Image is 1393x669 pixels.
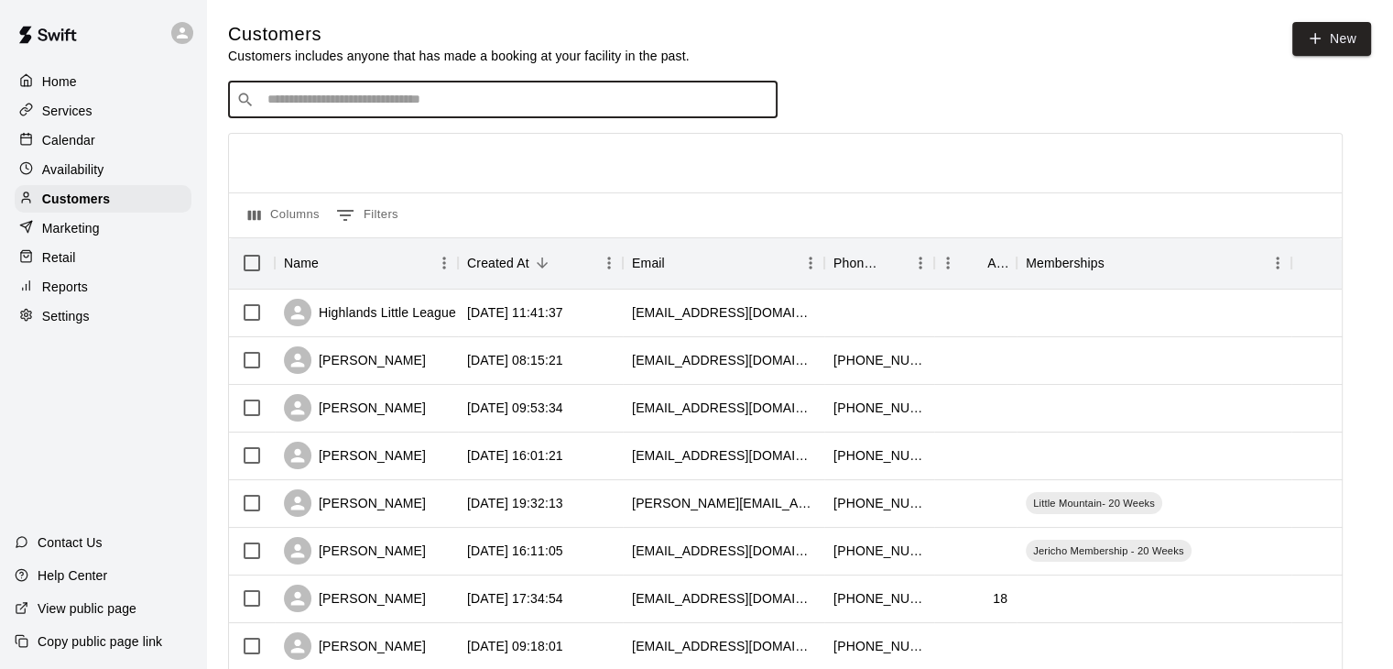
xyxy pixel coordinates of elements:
[632,237,665,289] div: Email
[467,542,563,560] div: 2025-09-01 16:11:05
[632,446,815,465] div: josay@live.ca
[1026,540,1192,562] div: Jericho Membership - 20 Weeks
[42,190,110,208] p: Customers
[42,102,93,120] p: Services
[632,494,815,512] div: s.mctaggart@me.com
[934,237,1017,289] div: Age
[1264,249,1291,277] button: Menu
[284,299,510,326] div: Highlands Little League Baseball
[228,22,690,47] h5: Customers
[15,273,191,301] a: Reports
[467,351,563,369] div: 2025-09-08 08:15:21
[665,250,691,276] button: Sort
[284,346,426,374] div: [PERSON_NAME]
[934,249,962,277] button: Menu
[467,589,563,608] div: 2025-08-30 17:34:54
[244,201,324,230] button: Select columns
[1026,496,1162,510] span: Little Mountain- 20 Weeks
[284,394,426,422] div: [PERSON_NAME]
[284,585,426,612] div: [PERSON_NAME]
[632,589,815,608] div: williamalpen@gmail.com
[833,637,925,655] div: +17786880121
[467,494,563,512] div: 2025-09-01 19:32:13
[284,442,426,469] div: [PERSON_NAME]
[467,399,563,417] div: 2025-09-05 09:53:34
[42,278,88,296] p: Reports
[38,566,107,585] p: Help Center
[275,237,458,289] div: Name
[15,244,191,271] a: Retail
[632,399,815,417] div: weiwangwill@hotmail.com
[1105,250,1130,276] button: Sort
[1017,237,1291,289] div: Memberships
[42,307,90,325] p: Settings
[881,250,907,276] button: Sort
[284,237,319,289] div: Name
[467,237,529,289] div: Created At
[632,351,815,369] div: bikchatha@gmail.com
[632,542,815,560] div: kjackson@fasken.com
[833,399,925,417] div: +17789292827
[987,237,1007,289] div: Age
[623,237,824,289] div: Email
[42,160,104,179] p: Availability
[467,637,563,655] div: 2025-08-29 09:18:01
[319,250,344,276] button: Sort
[228,47,690,65] p: Customers includes anyone that has made a booking at your facility in the past.
[1026,237,1105,289] div: Memberships
[284,537,426,565] div: [PERSON_NAME]
[15,68,191,95] a: Home
[430,249,458,277] button: Menu
[38,533,103,552] p: Contact Us
[1292,22,1371,56] a: New
[42,72,77,91] p: Home
[632,303,815,322] div: uday.nalsar+1@gmail.com
[529,250,555,276] button: Sort
[833,542,925,560] div: +17788874786
[833,446,925,465] div: +16047202622
[833,351,925,369] div: +16047245010
[797,249,824,277] button: Menu
[42,219,100,237] p: Marketing
[993,589,1007,608] div: 18
[824,237,934,289] div: Phone Number
[15,185,191,213] a: Customers
[907,249,934,277] button: Menu
[332,201,403,230] button: Show filters
[458,237,623,289] div: Created At
[467,446,563,465] div: 2025-09-03 16:01:21
[1026,543,1192,558] span: Jericho Membership - 20 Weeks
[595,249,623,277] button: Menu
[632,637,815,655] div: jonstewart21@gmail.com
[15,214,191,242] a: Marketing
[15,156,191,183] a: Availability
[284,632,426,660] div: [PERSON_NAME]
[1026,492,1162,514] div: Little Mountain- 20 Weeks
[38,599,136,618] p: View public page
[284,489,426,517] div: [PERSON_NAME]
[38,632,162,651] p: Copy public page link
[15,126,191,154] a: Calendar
[962,250,987,276] button: Sort
[15,302,191,330] a: Settings
[228,82,778,118] div: Search customers by name or email
[15,97,191,125] a: Services
[467,303,563,322] div: 2025-09-09 11:41:37
[833,589,925,608] div: +17789579589
[833,237,881,289] div: Phone Number
[42,248,76,267] p: Retail
[833,494,925,512] div: +16043081019
[42,131,95,149] p: Calendar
